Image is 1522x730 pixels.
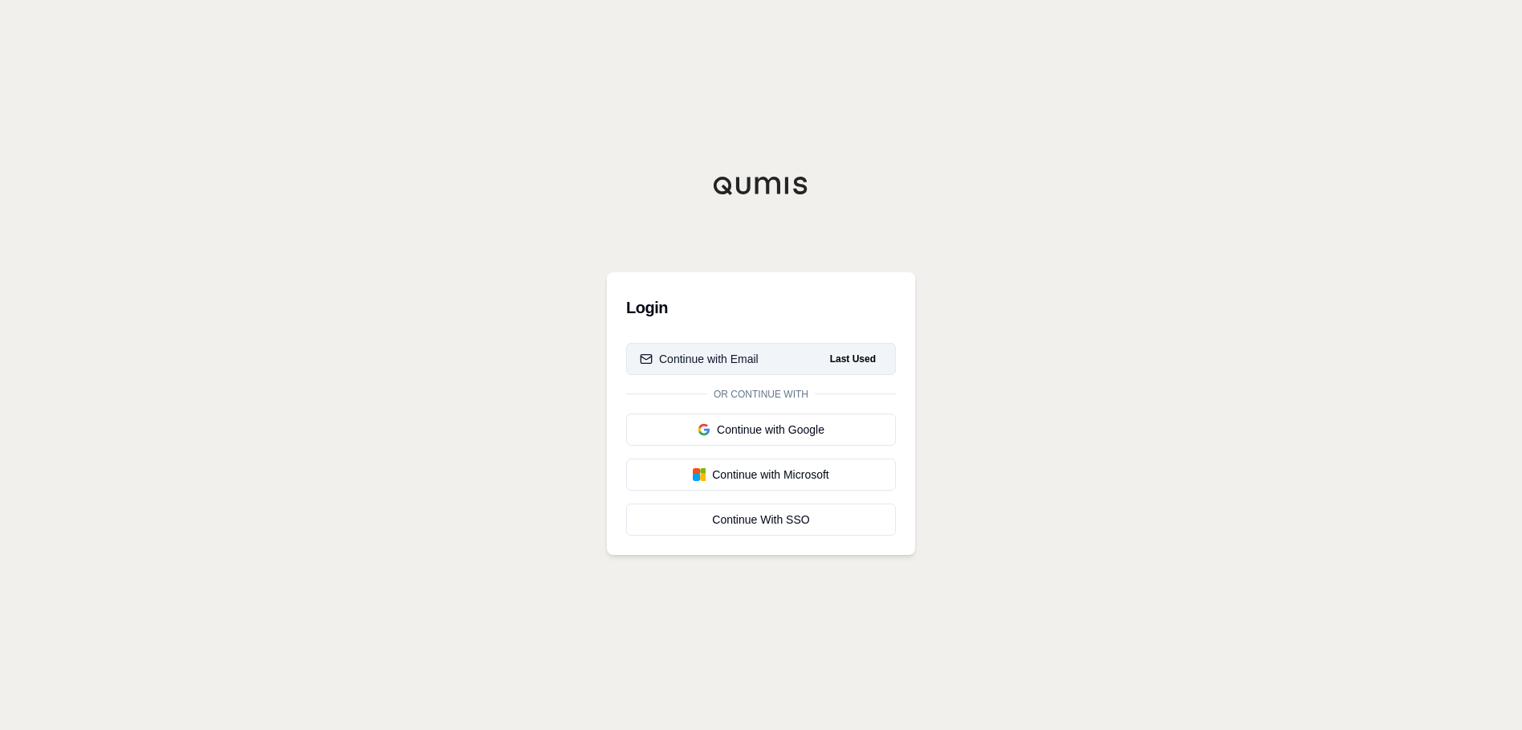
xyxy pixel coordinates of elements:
img: Qumis [713,176,809,195]
a: Continue With SSO [626,504,896,536]
button: Continue with EmailLast Used [626,343,896,375]
h3: Login [626,292,896,324]
div: Continue with Microsoft [640,467,882,483]
button: Continue with Microsoft [626,459,896,491]
div: Continue With SSO [640,512,882,528]
span: Last Used [824,349,882,369]
div: Continue with Email [640,351,759,367]
button: Continue with Google [626,414,896,446]
div: Continue with Google [640,422,882,438]
span: Or continue with [707,388,815,401]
